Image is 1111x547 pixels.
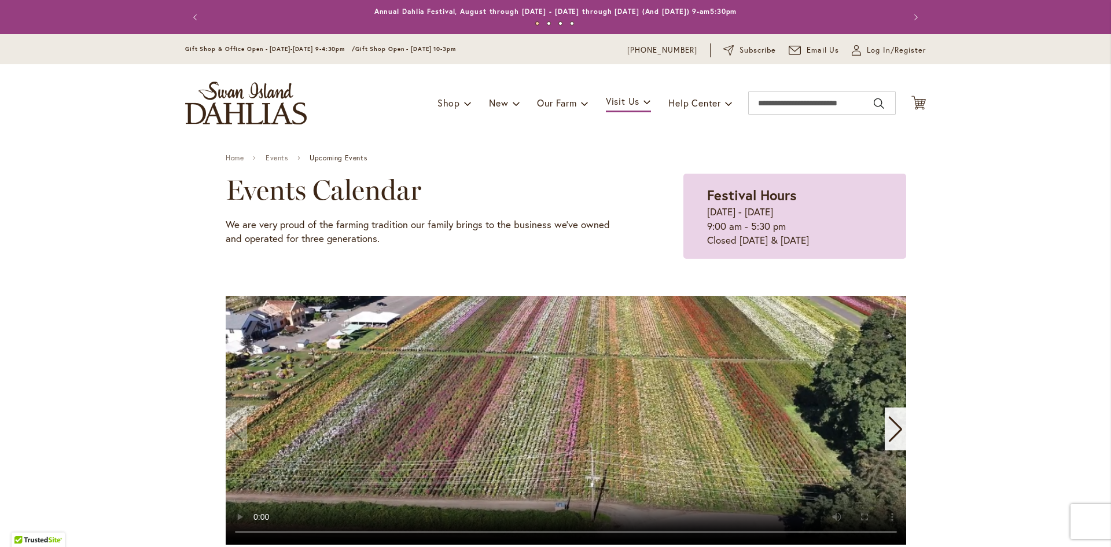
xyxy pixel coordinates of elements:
[226,296,906,545] swiper-slide: 1 / 11
[558,21,562,25] button: 3 of 4
[740,45,776,56] span: Subscribe
[9,506,41,538] iframe: Launch Accessibility Center
[570,21,574,25] button: 4 of 4
[867,45,926,56] span: Log In/Register
[489,97,508,109] span: New
[185,82,307,124] a: store logo
[707,205,882,247] p: [DATE] - [DATE] 9:00 am - 5:30 pm Closed [DATE] & [DATE]
[789,45,840,56] a: Email Us
[535,21,539,25] button: 1 of 4
[355,45,456,53] span: Gift Shop Open - [DATE] 10-3pm
[185,45,355,53] span: Gift Shop & Office Open - [DATE]-[DATE] 9-4:30pm /
[374,7,737,16] a: Annual Dahlia Festival, August through [DATE] - [DATE] through [DATE] (And [DATE]) 9-am5:30pm
[852,45,926,56] a: Log In/Register
[547,21,551,25] button: 2 of 4
[537,97,576,109] span: Our Farm
[723,45,776,56] a: Subscribe
[668,97,721,109] span: Help Center
[226,174,626,206] h2: Events Calendar
[903,6,926,29] button: Next
[707,186,797,204] strong: Festival Hours
[266,154,288,162] a: Events
[310,154,367,162] span: Upcoming Events
[627,45,697,56] a: [PHONE_NUMBER]
[226,218,626,246] p: We are very proud of the farming tradition our family brings to the business we've owned and oper...
[606,95,639,107] span: Visit Us
[807,45,840,56] span: Email Us
[185,6,208,29] button: Previous
[437,97,460,109] span: Shop
[226,154,244,162] a: Home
